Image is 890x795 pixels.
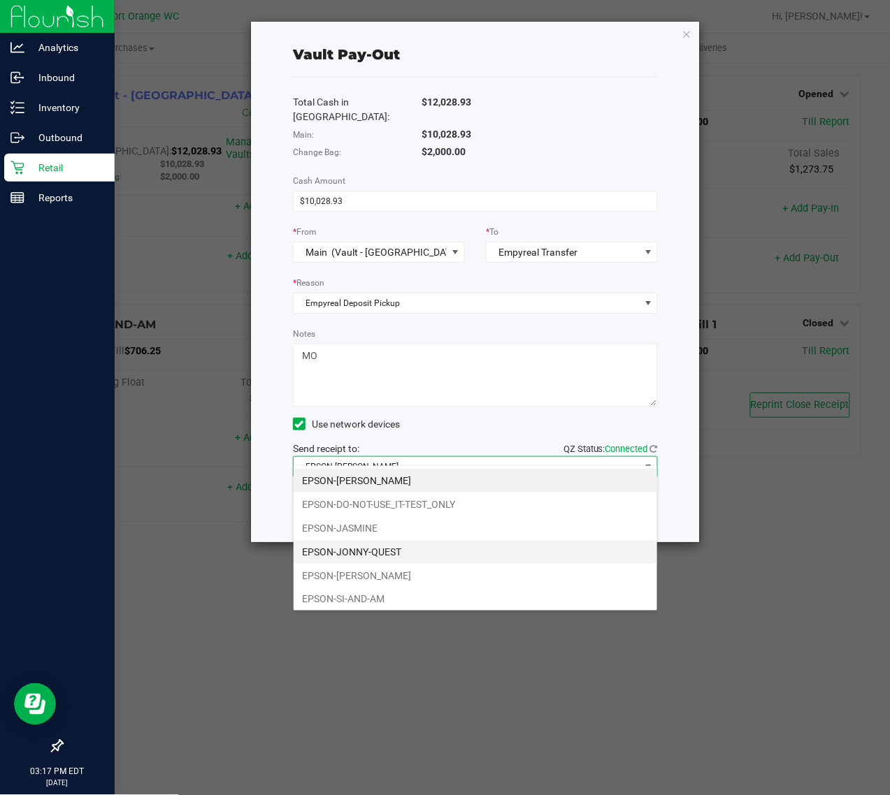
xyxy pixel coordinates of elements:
span: Connected [605,444,648,454]
label: Use network devices [293,417,400,432]
span: $12,028.93 [422,96,471,108]
label: To [486,226,498,238]
span: $10,028.93 [422,129,471,140]
span: QZ Status: [564,444,658,454]
iframe: Resource center [14,683,56,725]
p: Retail [24,159,108,176]
inline-svg: Outbound [10,131,24,145]
li: EPSON-JASMINE [294,516,657,540]
p: Inventory [24,99,108,116]
p: 03:17 PM EDT [6,766,108,778]
li: EPSON-[PERSON_NAME] [294,469,657,493]
div: Vault Pay-Out [293,44,400,65]
li: EPSON-[PERSON_NAME] [294,564,657,588]
span: Empyreal Deposit Pickup [294,293,640,313]
inline-svg: Inbound [10,71,24,85]
inline-svg: Inventory [10,101,24,115]
p: Outbound [24,129,108,146]
li: EPSON-JONNY-QUEST [294,540,657,564]
span: Cash Amount [293,176,345,186]
label: From [293,226,317,238]
p: Analytics [24,39,108,56]
span: Send receipt to: [293,443,359,454]
span: Change Bag: [293,147,341,157]
span: Main [306,247,328,258]
span: (Vault - [GEOGRAPHIC_DATA]) [332,247,464,258]
li: EPSON-DO-NOT-USE_IT-TEST_ONLY [294,493,657,516]
label: Reason [293,277,324,289]
span: EPSON-[PERSON_NAME] [294,457,640,476]
p: [DATE] [6,778,108,789]
p: Reports [24,189,108,206]
span: Total Cash in [GEOGRAPHIC_DATA]: [293,96,389,122]
li: EPSON-SI-AND-AM [294,588,657,611]
p: Inbound [24,69,108,86]
label: Notes [293,328,315,340]
inline-svg: Retail [10,161,24,175]
span: Main: [293,130,314,140]
inline-svg: Analytics [10,41,24,54]
span: $2,000.00 [422,146,466,157]
inline-svg: Reports [10,191,24,205]
span: Empyreal Transfer [499,247,578,258]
